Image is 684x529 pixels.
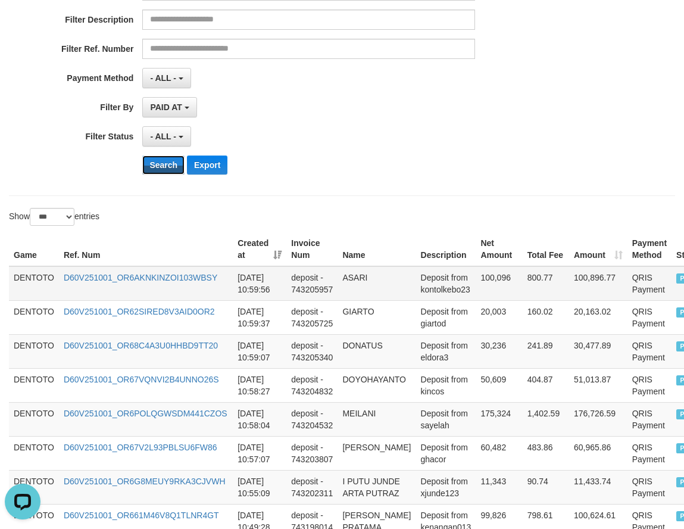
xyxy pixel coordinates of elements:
td: [PERSON_NAME] [338,436,416,470]
a: D60V251001_OR62SIRED8V3AID0OR2 [64,307,215,316]
td: deposit - 743203807 [286,436,338,470]
th: Payment Method [627,232,671,266]
td: ASARI [338,266,416,301]
td: deposit - 743202311 [286,470,338,504]
td: [DATE] 10:59:56 [233,266,286,301]
label: Show entries [9,208,99,226]
a: D60V251001_OR67VQNVI2B4UNNO26S [64,375,219,384]
td: DENTOTO [9,368,59,402]
td: Deposit from sayelah [416,402,476,436]
td: QRIS Payment [627,266,671,301]
button: Export [187,155,227,175]
th: Description [416,232,476,266]
td: 483.86 [523,436,569,470]
td: [DATE] 10:55:09 [233,470,286,504]
a: D60V251001_OR6AKNKINZOI103WBSY [64,273,217,282]
th: Net Amount [476,232,522,266]
td: [DATE] 10:59:37 [233,300,286,334]
td: 100,096 [476,266,522,301]
select: Showentries [30,208,74,226]
th: Amount: activate to sort column ascending [569,232,627,266]
td: [DATE] 10:58:27 [233,368,286,402]
span: PAID AT [150,102,182,112]
a: D60V251001_OR68C4A3U0HHBD9TT20 [64,341,218,350]
td: Deposit from kontolkebo23 [416,266,476,301]
td: MEILANI [338,402,416,436]
td: 100,896.77 [569,266,627,301]
a: D60V251001_OR6G8MEUY9RKA3CJVWH [64,477,226,486]
td: QRIS Payment [627,436,671,470]
td: 404.87 [523,368,569,402]
a: D60V251001_OR661M46V8Q1TLNR4GT [64,511,219,520]
button: - ALL - [142,126,190,147]
td: 241.89 [523,334,569,368]
button: Open LiveChat chat widget [5,5,40,41]
td: QRIS Payment [627,300,671,334]
td: QRIS Payment [627,334,671,368]
th: Total Fee [523,232,569,266]
td: 160.02 [523,300,569,334]
td: Deposit from xjunde123 [416,470,476,504]
td: 175,324 [476,402,522,436]
td: deposit - 743205340 [286,334,338,368]
td: DENTOTO [9,436,59,470]
button: - ALL - [142,68,190,88]
td: 20,003 [476,300,522,334]
td: DENTOTO [9,402,59,436]
td: deposit - 743204532 [286,402,338,436]
th: Invoice Num [286,232,338,266]
td: 1,402.59 [523,402,569,436]
td: deposit - 743205957 [286,266,338,301]
a: D60V251001_OR67V2L93PBLSU6FW86 [64,443,217,452]
span: - ALL - [150,132,176,141]
button: Search [142,155,185,175]
td: Deposit from ghacor [416,436,476,470]
td: deposit - 743205725 [286,300,338,334]
td: QRIS Payment [627,470,671,504]
td: 90.74 [523,470,569,504]
td: DENTOTO [9,470,59,504]
td: Deposit from giartod [416,300,476,334]
td: 800.77 [523,266,569,301]
td: [DATE] 10:58:04 [233,402,286,436]
td: DENTOTO [9,300,59,334]
td: 60,965.86 [569,436,627,470]
th: Ref. Num [59,232,233,266]
th: Game [9,232,59,266]
button: PAID AT [142,97,196,117]
td: QRIS Payment [627,368,671,402]
td: 20,163.02 [569,300,627,334]
td: [DATE] 10:59:07 [233,334,286,368]
td: I PUTU JUNDE ARTA PUTRAZ [338,470,416,504]
td: 30,236 [476,334,522,368]
td: 50,609 [476,368,522,402]
td: Deposit from eldora3 [416,334,476,368]
td: deposit - 743204832 [286,368,338,402]
td: DENTOTO [9,266,59,301]
td: 60,482 [476,436,522,470]
span: - ALL - [150,73,176,83]
td: 51,013.87 [569,368,627,402]
th: Name [338,232,416,266]
td: [DATE] 10:57:07 [233,436,286,470]
td: DOYOHAYANTO [338,368,416,402]
td: QRIS Payment [627,402,671,436]
a: D60V251001_OR6POLQGWSDM441CZOS [64,409,227,418]
td: GIARTO [338,300,416,334]
th: Created at: activate to sort column ascending [233,232,286,266]
td: 11,343 [476,470,522,504]
td: 11,433.74 [569,470,627,504]
td: 176,726.59 [569,402,627,436]
td: 30,477.89 [569,334,627,368]
td: DENTOTO [9,334,59,368]
td: DONATUS [338,334,416,368]
td: Deposit from kincos [416,368,476,402]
